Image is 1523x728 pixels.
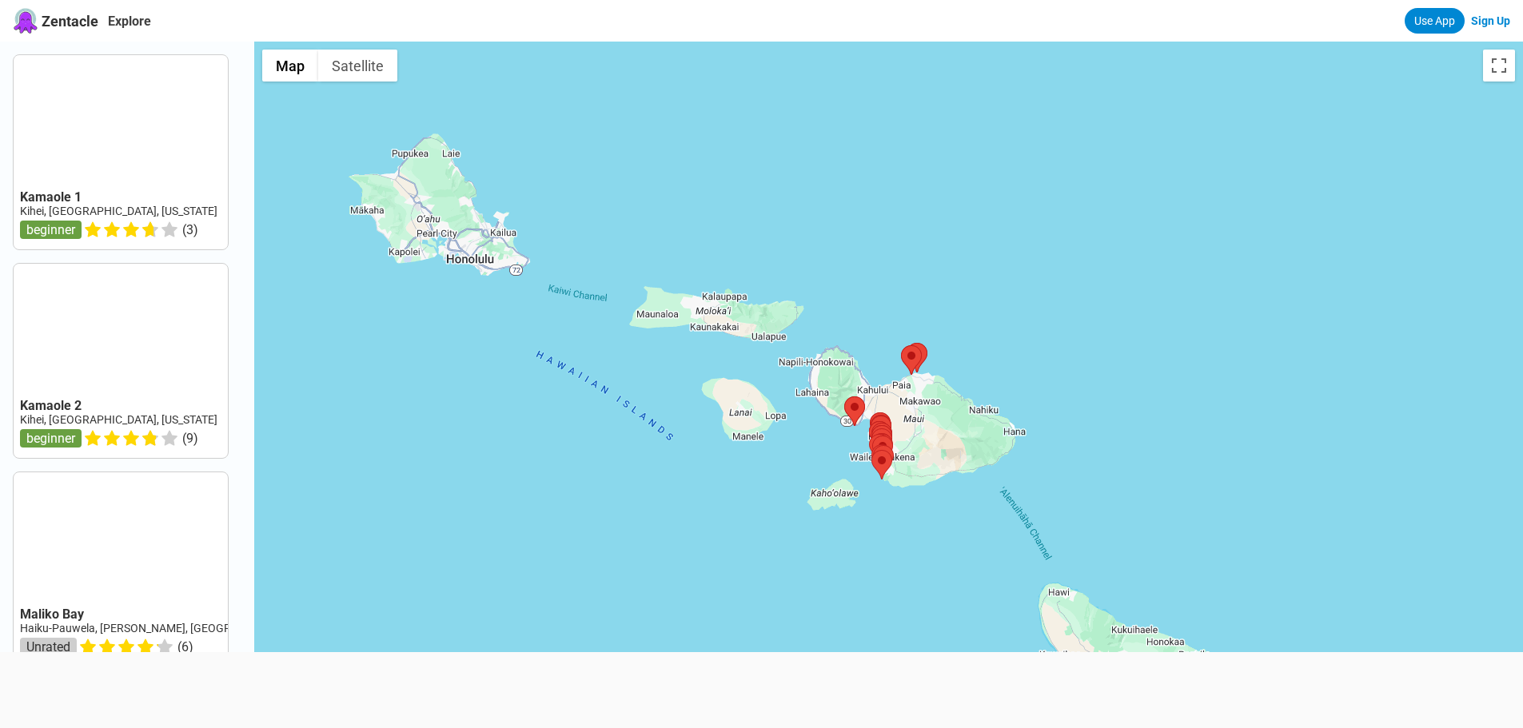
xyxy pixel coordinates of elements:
[262,50,318,82] button: Show street map
[1405,8,1465,34] a: Use App
[13,8,38,34] img: Zentacle logo
[20,622,298,635] a: Haiku-Pauwela, [PERSON_NAME], [GEOGRAPHIC_DATA]
[20,413,217,426] a: Kihei, [GEOGRAPHIC_DATA], [US_STATE]
[1483,50,1515,82] button: Toggle fullscreen view
[108,14,151,29] a: Explore
[471,652,1053,724] iframe: Advertisement
[13,8,98,34] a: Zentacle logoZentacle
[318,50,397,82] button: Show satellite imagery
[20,205,217,217] a: Kihei, [GEOGRAPHIC_DATA], [US_STATE]
[42,13,98,30] span: Zentacle
[1471,14,1510,27] a: Sign Up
